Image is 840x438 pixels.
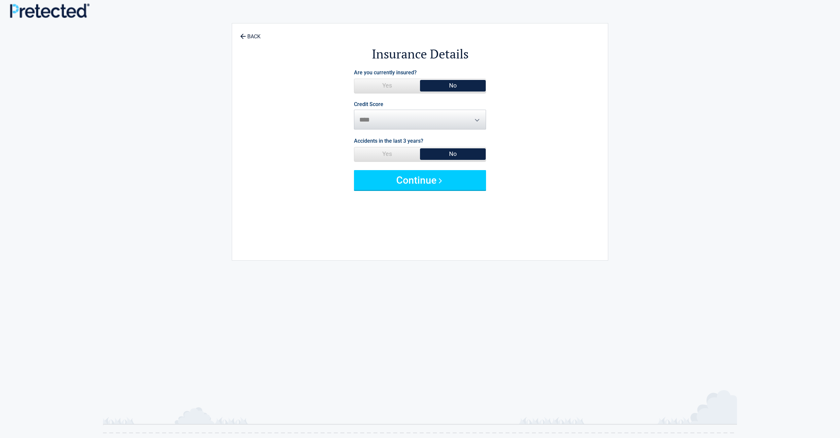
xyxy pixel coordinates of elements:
[354,68,417,77] label: Are you currently insured?
[354,102,383,107] label: Credit Score
[354,147,420,161] span: Yes
[354,136,423,145] label: Accidents in the last 3 years?
[420,147,486,161] span: No
[354,79,420,92] span: Yes
[420,79,486,92] span: No
[354,170,486,190] button: Continue
[268,46,572,62] h2: Insurance Details
[239,28,262,39] a: BACK
[10,3,89,18] img: Main Logo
